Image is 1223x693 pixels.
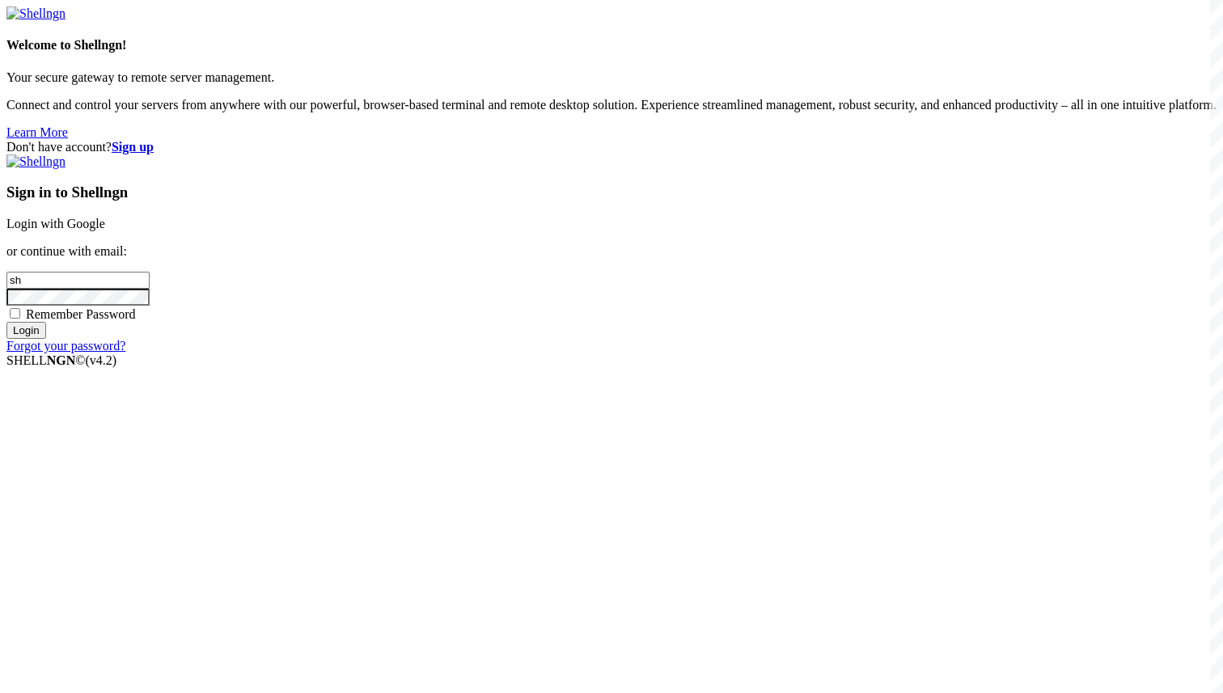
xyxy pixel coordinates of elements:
a: Sign up [112,140,154,154]
img: Shellngn [6,154,66,169]
input: Email address [6,272,150,289]
a: Login with Google [6,217,105,230]
input: Login [6,322,46,339]
img: Shellngn [6,6,66,21]
b: NGN [47,353,76,367]
a: Forgot your password? [6,339,125,353]
p: Connect and control your servers from anywhere with our powerful, browser-based terminal and remo... [6,98,1217,112]
span: 4.2.0 [86,353,117,367]
h3: Sign in to Shellngn [6,184,1217,201]
span: Remember Password [26,307,136,321]
span: SHELL © [6,353,116,367]
a: Learn More [6,125,68,139]
h4: Welcome to Shellngn! [6,38,1217,53]
p: or continue with email: [6,244,1217,259]
p: Your secure gateway to remote server management. [6,70,1217,85]
input: Remember Password [10,308,20,319]
div: Don't have account? [6,140,1217,154]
